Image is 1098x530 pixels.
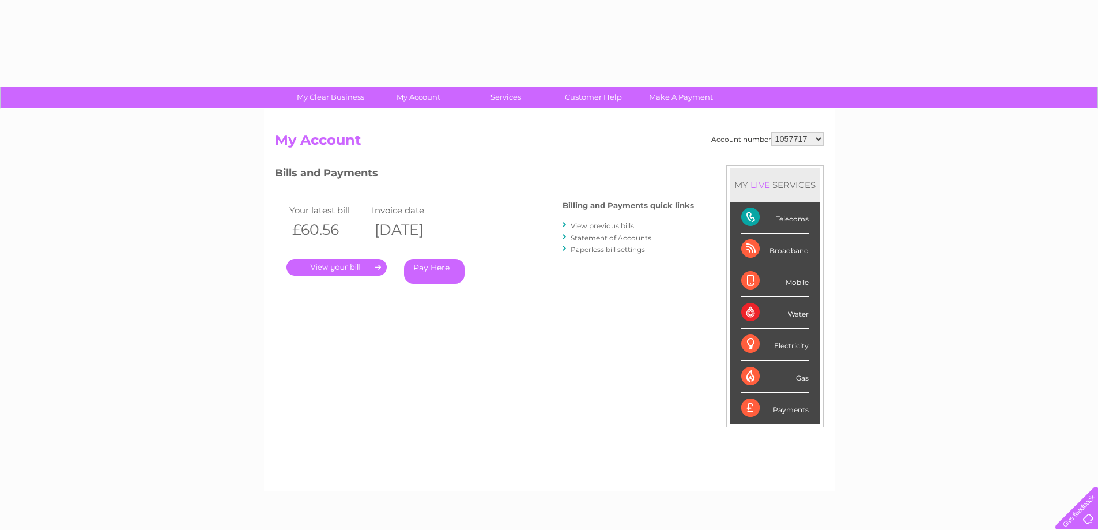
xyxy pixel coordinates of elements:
th: £60.56 [286,218,369,242]
div: Electricity [741,329,809,360]
th: [DATE] [369,218,452,242]
div: Account number [711,132,824,146]
td: Invoice date [369,202,452,218]
td: Your latest bill [286,202,369,218]
div: Water [741,297,809,329]
div: Mobile [741,265,809,297]
a: Paperless bill settings [571,245,645,254]
div: Gas [741,361,809,393]
a: . [286,259,387,276]
div: MY SERVICES [730,168,820,201]
a: My Clear Business [283,87,378,108]
div: LIVE [748,179,772,190]
h2: My Account [275,132,824,154]
a: Pay Here [404,259,465,284]
div: Payments [741,393,809,424]
a: Make A Payment [633,87,729,108]
h4: Billing and Payments quick links [563,201,694,210]
h3: Bills and Payments [275,165,694,185]
a: Services [458,87,553,108]
div: Telecoms [741,202,809,234]
a: Statement of Accounts [571,234,651,242]
a: Customer Help [546,87,641,108]
a: View previous bills [571,221,634,230]
div: Broadband [741,234,809,265]
a: My Account [371,87,466,108]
